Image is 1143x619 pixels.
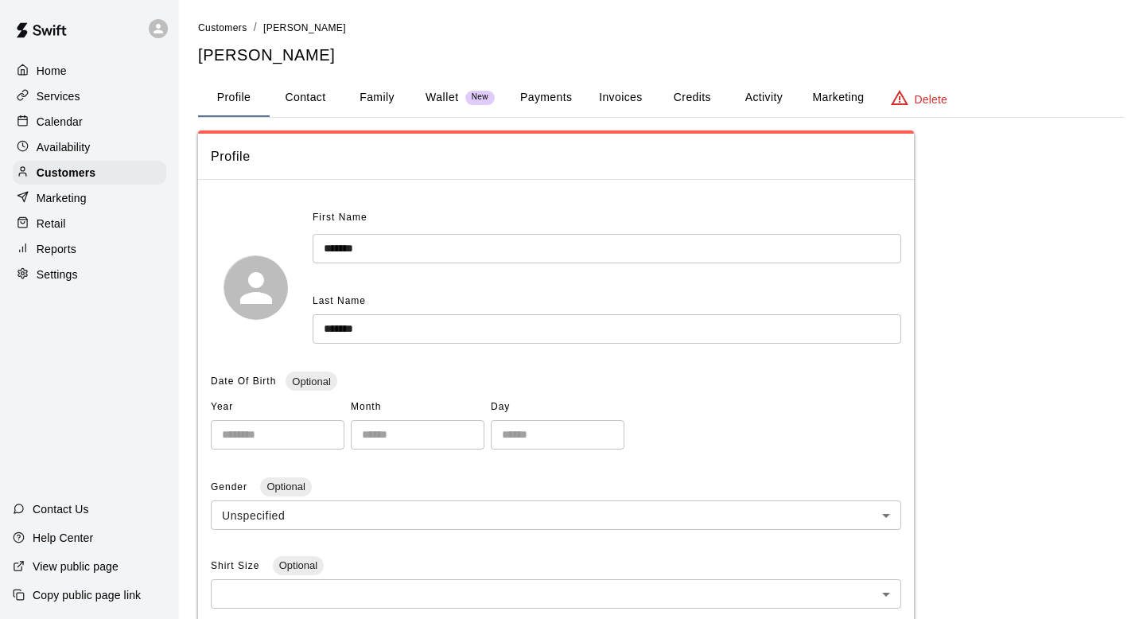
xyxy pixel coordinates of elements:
[198,19,1124,37] nav: breadcrumb
[341,79,413,117] button: Family
[211,500,901,530] div: Unspecified
[313,205,367,231] span: First Name
[37,63,67,79] p: Home
[198,22,247,33] span: Customers
[273,559,324,571] span: Optional
[198,45,1124,66] h5: [PERSON_NAME]
[211,395,344,420] span: Year
[37,267,78,282] p: Settings
[198,79,270,117] button: Profile
[13,59,166,83] a: Home
[33,559,119,574] p: View public page
[799,79,877,117] button: Marketing
[585,79,656,117] button: Invoices
[37,139,91,155] p: Availability
[426,89,459,106] p: Wallet
[37,241,76,257] p: Reports
[33,587,141,603] p: Copy public page link
[13,110,166,134] a: Calendar
[211,376,276,387] span: Date Of Birth
[491,395,624,420] span: Day
[37,216,66,232] p: Retail
[13,186,166,210] a: Marketing
[211,560,263,571] span: Shirt Size
[37,114,83,130] p: Calendar
[507,79,585,117] button: Payments
[313,295,366,306] span: Last Name
[33,530,93,546] p: Help Center
[260,481,311,492] span: Optional
[13,84,166,108] a: Services
[198,79,1124,117] div: basic tabs example
[37,165,95,181] p: Customers
[465,92,495,103] span: New
[13,161,166,185] a: Customers
[211,481,251,492] span: Gender
[915,91,947,107] p: Delete
[13,135,166,159] a: Availability
[211,146,901,167] span: Profile
[286,376,336,387] span: Optional
[37,190,87,206] p: Marketing
[254,19,257,36] li: /
[13,263,166,286] a: Settings
[351,395,484,420] span: Month
[33,501,89,517] p: Contact Us
[728,79,799,117] button: Activity
[13,212,166,236] a: Retail
[263,22,346,33] span: [PERSON_NAME]
[13,237,166,261] a: Reports
[656,79,728,117] button: Credits
[270,79,341,117] button: Contact
[198,21,247,33] a: Customers
[37,88,80,104] p: Services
